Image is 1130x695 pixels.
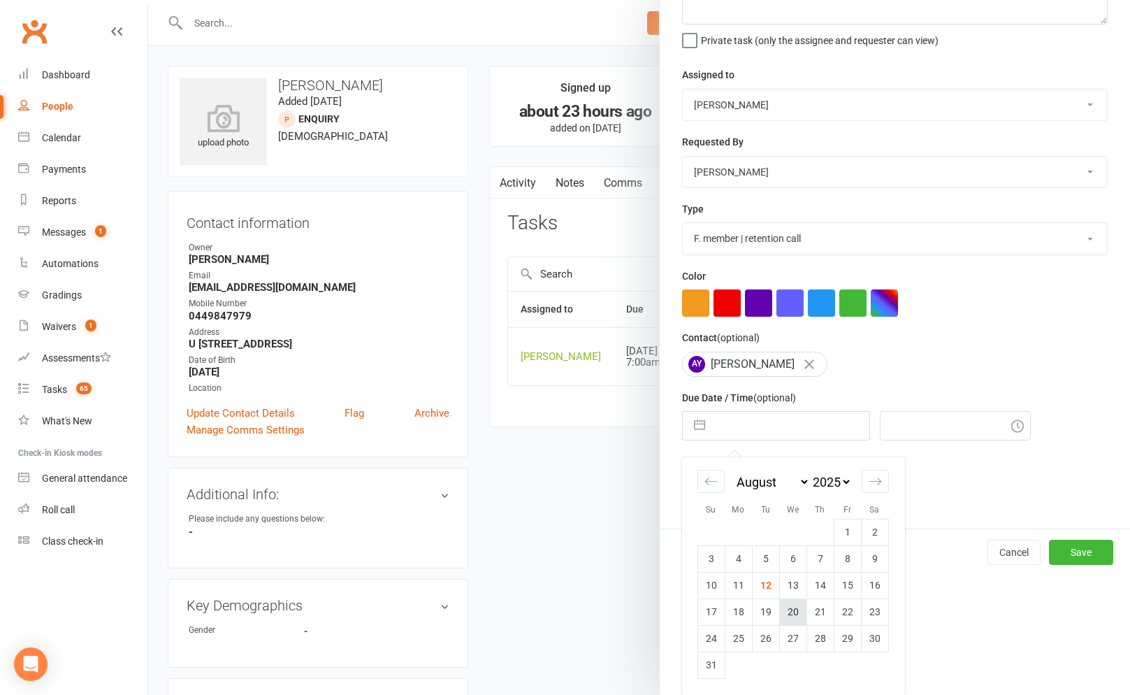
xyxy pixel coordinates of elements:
div: People [42,101,73,112]
button: Save [1049,540,1113,565]
td: Sunday, August 10, 2025 [697,572,725,599]
td: Friday, August 8, 2025 [834,545,861,572]
label: Contact [682,330,760,345]
div: Assessments [42,352,111,364]
div: Move forward to switch to the next month. [862,470,889,493]
span: Private task (only the assignee and requester can view) [701,30,939,46]
small: (optional) [753,392,796,403]
td: Monday, August 11, 2025 [725,572,752,599]
label: Due Date / Time [682,390,796,406]
div: Calendar [682,457,904,695]
td: Friday, August 29, 2025 [834,625,861,652]
a: Class kiosk mode [18,526,147,557]
div: Messages [42,227,86,238]
td: Saturday, August 23, 2025 [861,599,888,625]
small: (optional) [717,332,760,343]
a: Reports [18,185,147,217]
td: Saturday, August 30, 2025 [861,625,888,652]
td: Sunday, August 24, 2025 [697,625,725,652]
td: Friday, August 15, 2025 [834,572,861,599]
div: Reports [42,195,76,206]
div: General attendance [42,473,127,484]
td: Tuesday, August 5, 2025 [752,545,779,572]
td: Tuesday, August 26, 2025 [752,625,779,652]
div: Open Intercom Messenger [14,647,48,681]
small: Mo [732,505,744,515]
div: What's New [42,415,92,427]
a: Payments [18,154,147,185]
small: Tu [761,505,770,515]
small: Su [706,505,716,515]
button: Cancel [987,540,1041,565]
a: Messages 1 [18,217,147,248]
div: Move backward to switch to the previous month. [697,470,725,493]
div: Calendar [42,132,81,143]
a: Dashboard [18,59,147,91]
label: Assigned to [682,67,734,83]
span: 1 [85,320,96,331]
div: [PERSON_NAME] [682,352,827,377]
span: AY [688,356,705,373]
td: Wednesday, August 13, 2025 [779,572,806,599]
a: Roll call [18,494,147,526]
td: Sunday, August 17, 2025 [697,599,725,625]
td: Friday, August 1, 2025 [834,519,861,545]
div: Payments [42,164,86,175]
td: Sunday, August 31, 2025 [697,652,725,678]
a: General attendance kiosk mode [18,463,147,494]
td: Tuesday, August 19, 2025 [752,599,779,625]
td: Thursday, August 21, 2025 [806,599,834,625]
td: Wednesday, August 20, 2025 [779,599,806,625]
small: Fr [843,505,851,515]
div: Dashboard [42,69,90,80]
div: Automations [42,258,99,269]
td: Thursday, August 28, 2025 [806,625,834,652]
td: Thursday, August 7, 2025 [806,545,834,572]
td: Wednesday, August 27, 2025 [779,625,806,652]
label: Type [682,201,704,217]
span: 65 [76,382,92,394]
small: Sa [869,505,879,515]
div: Tasks [42,384,67,395]
a: Assessments [18,343,147,374]
a: What's New [18,406,147,437]
label: Requested By [682,134,744,150]
div: Gradings [42,289,82,301]
td: Saturday, August 16, 2025 [861,572,888,599]
td: Wednesday, August 6, 2025 [779,545,806,572]
a: Automations [18,248,147,280]
td: Monday, August 4, 2025 [725,545,752,572]
td: Thursday, August 14, 2025 [806,572,834,599]
small: We [787,505,799,515]
td: Saturday, August 2, 2025 [861,519,888,545]
td: Monday, August 18, 2025 [725,599,752,625]
label: Email preferences [682,454,763,469]
a: Gradings [18,280,147,311]
a: Clubworx [17,14,52,49]
td: Tuesday, August 12, 2025 [752,572,779,599]
a: Tasks 65 [18,374,147,406]
a: Calendar [18,122,147,154]
small: Th [815,505,825,515]
div: Class check-in [42,536,103,547]
span: 1 [95,225,106,237]
label: Color [682,268,706,284]
a: People [18,91,147,122]
div: Waivers [42,321,76,332]
td: Sunday, August 3, 2025 [697,545,725,572]
td: Monday, August 25, 2025 [725,625,752,652]
div: Roll call [42,504,75,515]
a: Waivers 1 [18,311,147,343]
td: Saturday, August 9, 2025 [861,545,888,572]
td: Friday, August 22, 2025 [834,599,861,625]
